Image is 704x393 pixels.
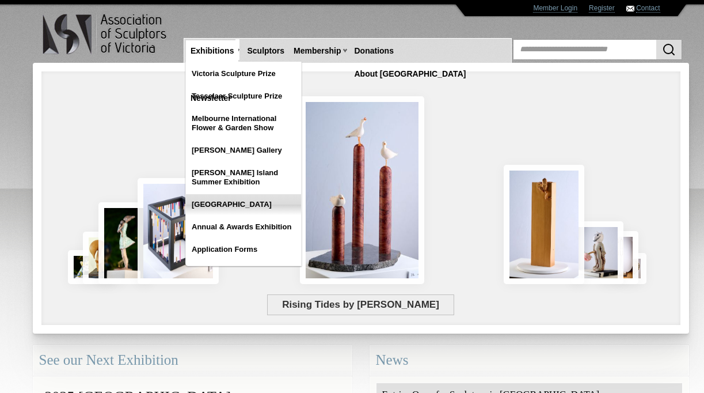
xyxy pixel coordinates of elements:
[571,221,623,284] img: Let There Be Light
[186,163,301,192] a: [PERSON_NAME] Island Summer Exhibition
[138,178,219,284] img: Misaligned
[186,194,301,215] a: [GEOGRAPHIC_DATA]
[533,4,577,13] a: Member Login
[186,239,301,260] a: Application Forms
[242,40,289,62] a: Sculptors
[186,63,301,84] a: Victoria Sculpture Prize
[636,4,660,13] a: Contact
[350,40,398,62] a: Donations
[589,4,615,13] a: Register
[626,6,634,12] img: Contact ASV
[370,345,689,376] div: News
[186,140,301,161] a: [PERSON_NAME] Gallery
[42,12,169,57] img: logo.png
[186,40,238,62] a: Exhibitions
[186,86,301,107] a: Tesselaar Sculpture Prize
[289,40,345,62] a: Membership
[350,63,471,85] a: About [GEOGRAPHIC_DATA]
[186,217,301,237] a: Annual & Awards Exhibition
[300,96,424,284] img: Rising Tides
[33,345,352,376] div: See our Next Exhibition
[186,108,301,138] a: Melbourne International Flower & Garden Show
[267,294,455,315] span: Rising Tides by [PERSON_NAME]
[662,43,676,56] img: Search
[504,165,585,284] img: Little Frog. Big Climb
[186,88,236,109] a: Newsletter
